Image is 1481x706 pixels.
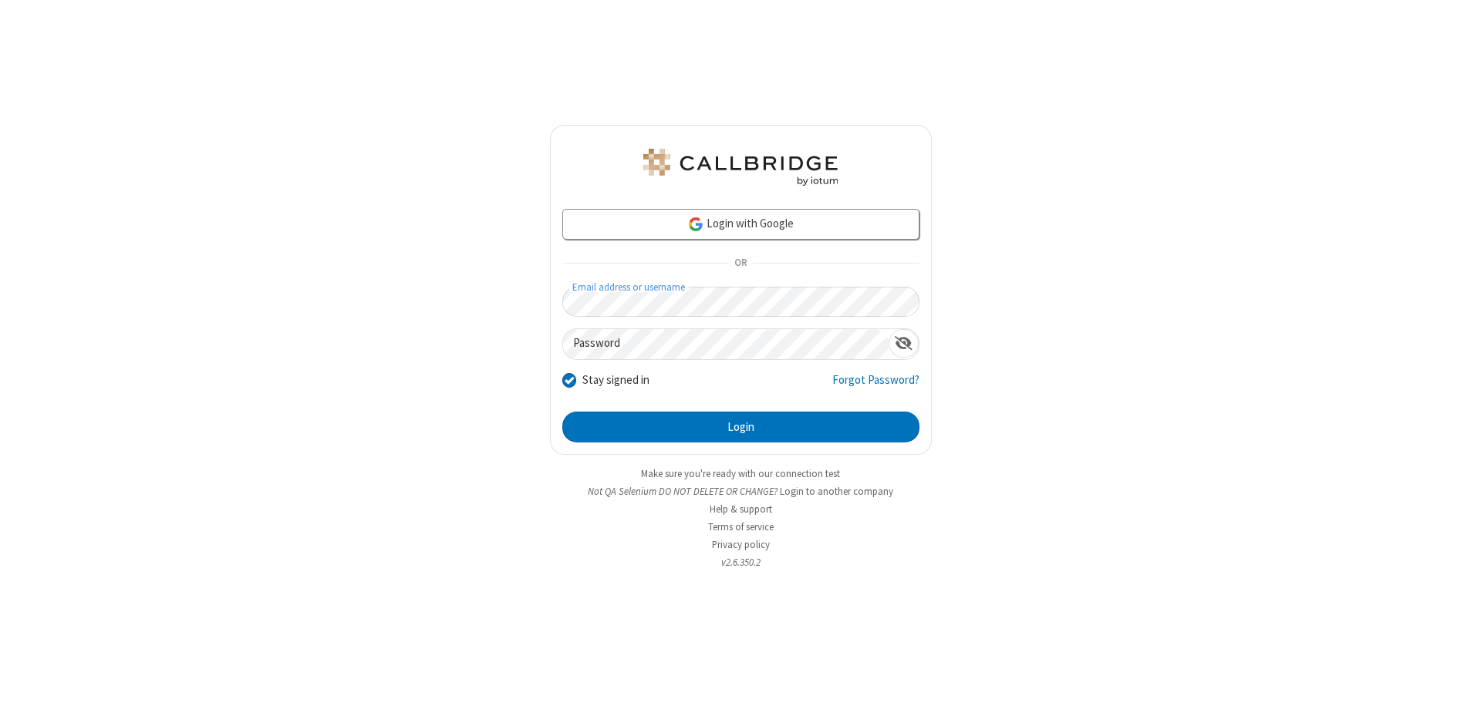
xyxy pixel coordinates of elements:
a: Make sure you're ready with our connection test [641,467,840,480]
button: Login to another company [780,484,893,499]
div: Show password [889,329,919,358]
img: QA Selenium DO NOT DELETE OR CHANGE [640,149,841,186]
label: Stay signed in [582,371,649,389]
button: Login [562,412,919,442]
input: Password [563,329,889,359]
input: Email address or username [562,287,919,317]
span: OR [728,253,753,274]
a: Privacy policy [712,538,770,551]
li: v2.6.350.2 [550,555,932,570]
a: Login with Google [562,209,919,240]
a: Help & support [710,503,772,516]
a: Forgot Password? [832,371,919,401]
li: Not QA Selenium DO NOT DELETE OR CHANGE? [550,484,932,499]
a: Terms of service [708,520,774,533]
img: google-icon.png [687,216,704,233]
